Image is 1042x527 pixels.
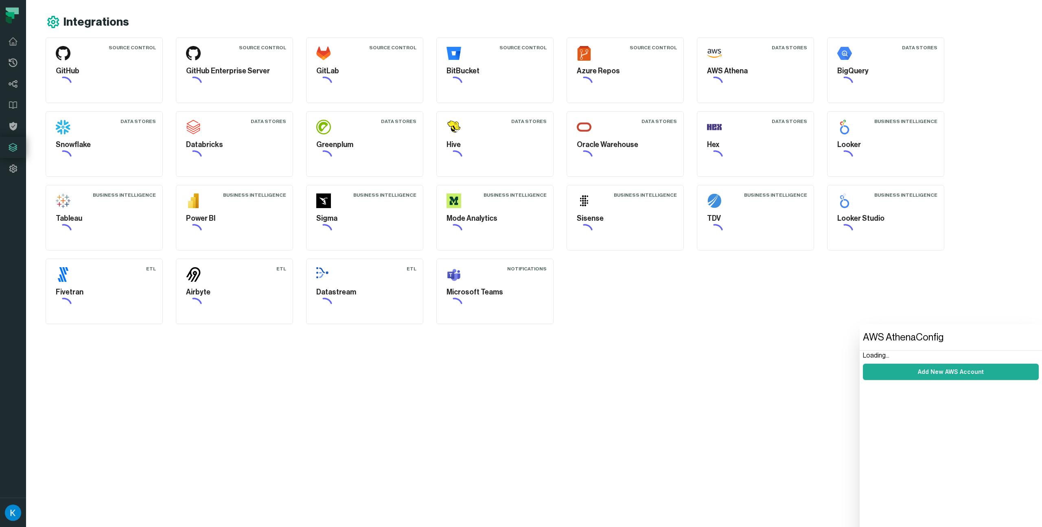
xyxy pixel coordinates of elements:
div: ETL [276,266,286,272]
h5: Mode Analytics [447,213,543,224]
h5: TDV [707,213,804,224]
header: AWS Athena Config [860,324,1042,350]
div: Data Stores [772,44,807,51]
h5: BigQuery [837,66,934,77]
img: BitBucket [447,46,461,61]
div: Source Control [369,44,416,51]
div: Business Intelligence [93,192,156,198]
img: Azure Repos [577,46,591,61]
h5: GitHub Enterprise Server [186,66,283,77]
div: ETL [407,266,416,272]
h5: Snowflake [56,139,153,150]
img: Airbyte [186,267,201,282]
h5: Oracle Warehouse [577,139,674,150]
div: Notifications [507,266,547,272]
img: TDV [707,193,722,208]
img: Sisense [577,193,591,208]
div: Data Stores [120,118,156,125]
div: Business Intelligence [614,192,677,198]
img: Microsoft Teams [447,267,461,282]
div: Data Stores [641,118,677,125]
h5: Airbyte [186,287,283,298]
div: Data Stores [902,44,937,51]
img: Databricks [186,120,201,134]
img: GitLab [316,46,331,61]
a: Add New AWS Account [863,364,1039,380]
img: GitHub [56,46,70,61]
h5: GitLab [316,66,413,77]
h5: Fivetran [56,287,153,298]
div: Source Control [109,44,156,51]
h5: GitHub [56,66,153,77]
h5: Looker [837,139,934,150]
div: Business Intelligence [484,192,547,198]
h5: Looker Studio [837,213,934,224]
div: Data Stores [251,118,286,125]
img: Sigma [316,193,331,208]
h1: Integrations [63,15,129,29]
div: Business Intelligence [874,118,937,125]
div: Business Intelligence [223,192,286,198]
img: Datastream [316,267,331,282]
div: Business Intelligence [744,192,807,198]
img: Tableau [56,193,70,208]
div: Source Control [239,44,286,51]
h5: Datastream [316,287,413,298]
div: Loading... [863,351,1039,360]
div: Source Control [499,44,547,51]
img: Looker [837,120,852,134]
img: Hive [447,120,461,134]
img: Power BI [186,193,201,208]
img: Greenplum [316,120,331,134]
img: AWS Athena [707,46,722,61]
div: Data Stores [511,118,547,125]
h5: Tableau [56,213,153,224]
h5: Greenplum [316,139,413,150]
img: Fivetran [56,267,70,282]
img: Hex [707,120,722,134]
div: Data Stores [381,118,416,125]
img: BigQuery [837,46,852,61]
img: Looker Studio [837,193,852,208]
h5: Microsoft Teams [447,287,543,298]
h5: Hive [447,139,543,150]
h5: Databricks [186,139,283,150]
div: ETL [146,266,156,272]
h5: Power BI [186,213,283,224]
h5: Sisense [577,213,674,224]
div: Source Control [630,44,677,51]
div: Business Intelligence [353,192,416,198]
h5: Sigma [316,213,413,224]
img: Oracle Warehouse [577,120,591,134]
h5: Hex [707,139,804,150]
img: Mode Analytics [447,193,461,208]
img: GitHub Enterprise Server [186,46,201,61]
div: Data Stores [772,118,807,125]
img: avatar of Kosta Shougaev [5,505,21,521]
img: Snowflake [56,120,70,134]
h5: BitBucket [447,66,543,77]
h5: AWS Athena [707,66,804,77]
div: Business Intelligence [874,192,937,198]
h5: Azure Repos [577,66,674,77]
